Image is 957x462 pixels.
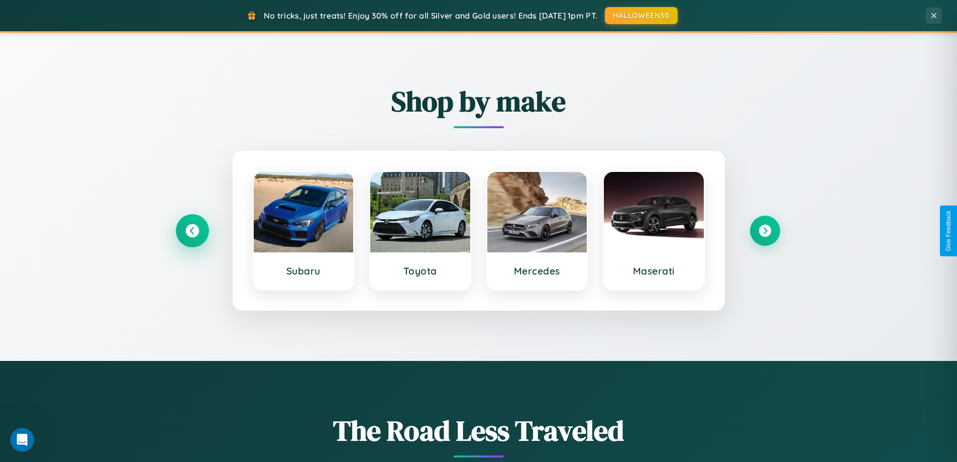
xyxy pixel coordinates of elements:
[380,265,460,277] h3: Toyota
[945,211,952,251] div: Give Feedback
[177,82,780,121] h2: Shop by make
[10,428,34,452] iframe: Intercom live chat
[177,411,780,450] h1: The Road Less Traveled
[614,265,694,277] h3: Maserati
[264,11,597,21] span: No tricks, just treats! Enjoy 30% off for all Silver and Gold users! Ends [DATE] 1pm PT.
[605,7,678,24] button: HALLOWEEN30
[497,265,577,277] h3: Mercedes
[264,265,344,277] h3: Subaru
